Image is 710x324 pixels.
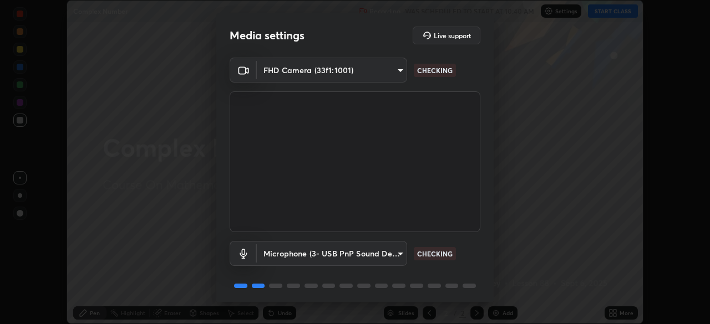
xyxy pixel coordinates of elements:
[230,28,305,43] h2: Media settings
[434,32,471,39] h5: Live support
[417,65,453,75] p: CHECKING
[257,58,407,83] div: FHD Camera (33f1:1001)
[417,249,453,259] p: CHECKING
[257,241,407,266] div: FHD Camera (33f1:1001)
